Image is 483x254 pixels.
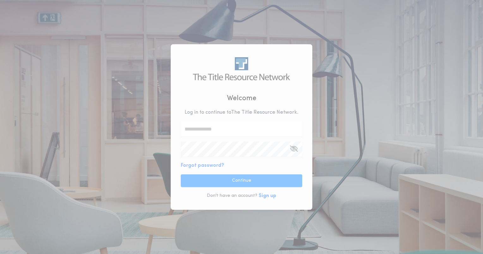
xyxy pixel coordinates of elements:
[227,93,256,104] h2: Welcome
[207,193,257,199] p: Don't have an account?
[181,162,224,169] button: Forgot password?
[181,174,302,187] button: Continue
[259,192,276,200] button: Sign up
[185,109,298,116] p: Log in to continue to The Title Resource Network .
[193,57,290,80] img: logo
